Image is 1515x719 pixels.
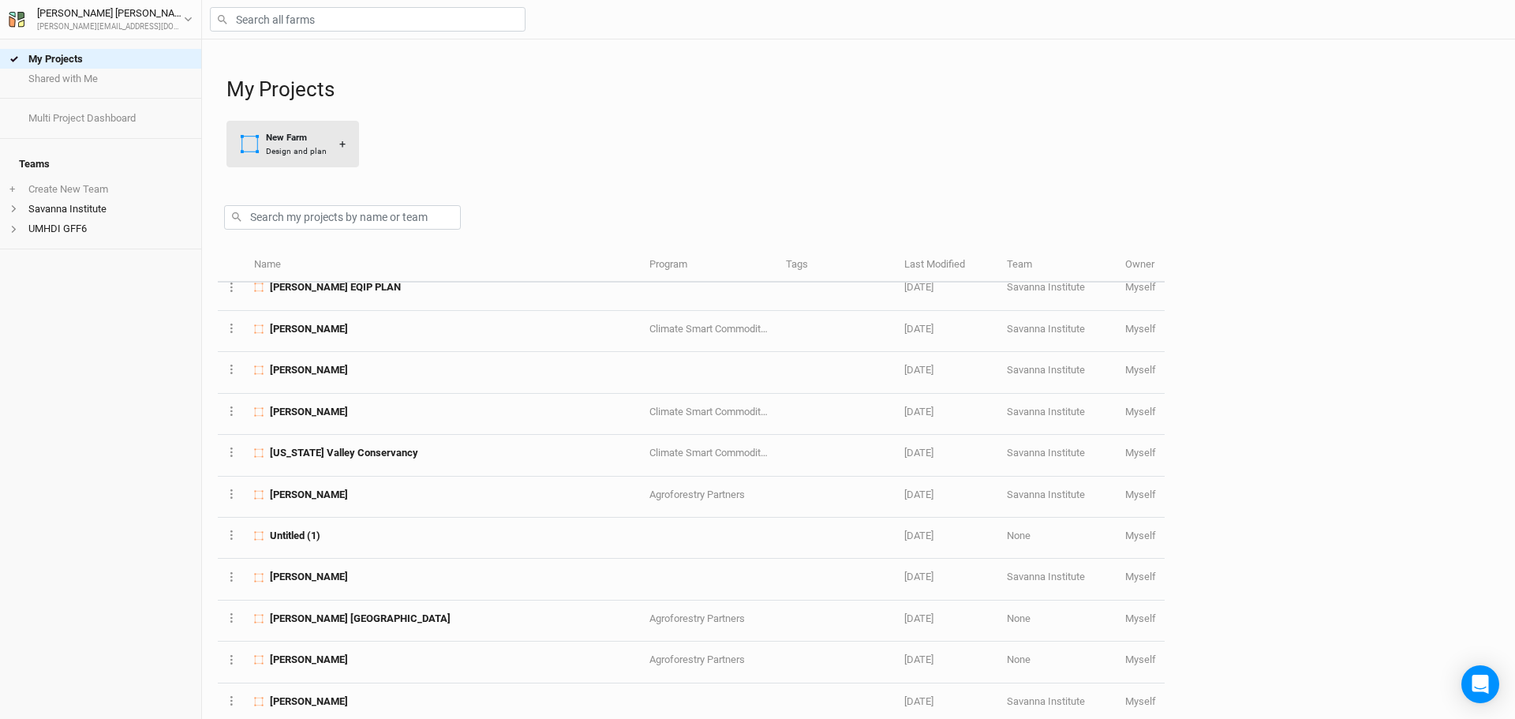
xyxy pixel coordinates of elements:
[998,601,1117,642] td: None
[270,529,320,543] span: Untitled (1)
[9,148,192,180] h4: Teams
[37,6,184,21] div: [PERSON_NAME] [PERSON_NAME]
[904,695,933,707] span: Nov 3, 2024 9:11 PM
[649,612,745,624] span: Agroforestry Partners
[1125,489,1156,500] span: julie@savannainstitute.org
[998,352,1117,393] td: Savanna Institute
[1461,665,1499,703] div: Open Intercom Messenger
[649,323,774,335] span: Climate Smart Commodities
[998,477,1117,518] td: Savanna Institute
[226,121,359,167] button: New FarmDesign and plan+
[270,695,348,709] span: Randy Cutler
[1117,249,1165,283] th: Owner
[1125,281,1156,293] span: julie@savannainstitute.org
[904,447,933,459] span: Jan 14, 2025 5:08 PM
[9,183,15,196] span: +
[1125,571,1156,582] span: julie@savannainstitute.org
[904,281,933,293] span: Mar 12, 2025 1:25 PM
[270,446,418,460] span: Mississippi Valley Conservancy
[777,249,896,283] th: Tags
[1125,695,1156,707] span: julie@savannainstitute.org
[270,405,348,419] span: Jason Gruenenfelder
[339,136,346,152] div: +
[37,21,184,33] div: [PERSON_NAME][EMAIL_ADDRESS][DOMAIN_NAME]
[270,488,348,502] span: Ryan Guza
[998,269,1117,310] td: Savanna Institute
[904,406,933,418] span: Feb 5, 2025 11:57 AM
[896,249,998,283] th: Last Modified
[1125,447,1156,459] span: julie@savannainstitute.org
[649,489,745,500] span: Agroforestry Partners
[998,311,1117,352] td: Savanna Institute
[8,5,193,33] button: [PERSON_NAME] [PERSON_NAME][PERSON_NAME][EMAIL_ADDRESS][DOMAIN_NAME]
[270,653,348,667] span: Franco Parisi
[210,7,526,32] input: Search all farms
[904,364,933,376] span: Feb 15, 2025 9:07 AM
[649,406,774,418] span: Climate Smart Commodities
[1125,612,1156,624] span: julie@savannainstitute.org
[1125,364,1156,376] span: julie@savannainstitute.org
[998,435,1117,476] td: Savanna Institute
[226,77,1499,102] h1: My Projects
[649,447,774,459] span: Climate Smart Commodities
[649,653,745,665] span: Agroforestry Partners
[245,249,641,283] th: Name
[904,323,933,335] span: Mar 6, 2025 12:40 PM
[998,559,1117,600] td: Savanna Institute
[270,322,348,336] span: Sean Barelli
[270,570,348,584] span: Becky Fedak
[270,363,348,377] span: Marshall Wisth
[998,249,1117,283] th: Team
[904,530,933,541] span: Dec 13, 2024 10:42 AM
[998,642,1117,683] td: None
[1125,530,1156,541] span: julie@savannainstitute.org
[1125,406,1156,418] span: julie@savannainstitute.org
[998,394,1117,435] td: Savanna Institute
[1125,323,1156,335] span: julie@savannainstitute.org
[224,205,461,230] input: Search my projects by name or team
[1125,653,1156,665] span: julie@savannainstitute.org
[270,280,401,294] span: Mark Villers EQIP PLAN
[904,571,933,582] span: Dec 8, 2024 3:53 PM
[270,612,451,626] span: Aaron Kolste Sheboygan County
[904,653,933,665] span: Nov 18, 2024 11:03 AM
[904,612,933,624] span: Nov 26, 2024 8:46 AM
[266,145,327,157] div: Design and plan
[904,489,933,500] span: Jan 9, 2025 9:24 AM
[266,131,327,144] div: New Farm
[641,249,776,283] th: Program
[998,518,1117,559] td: None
